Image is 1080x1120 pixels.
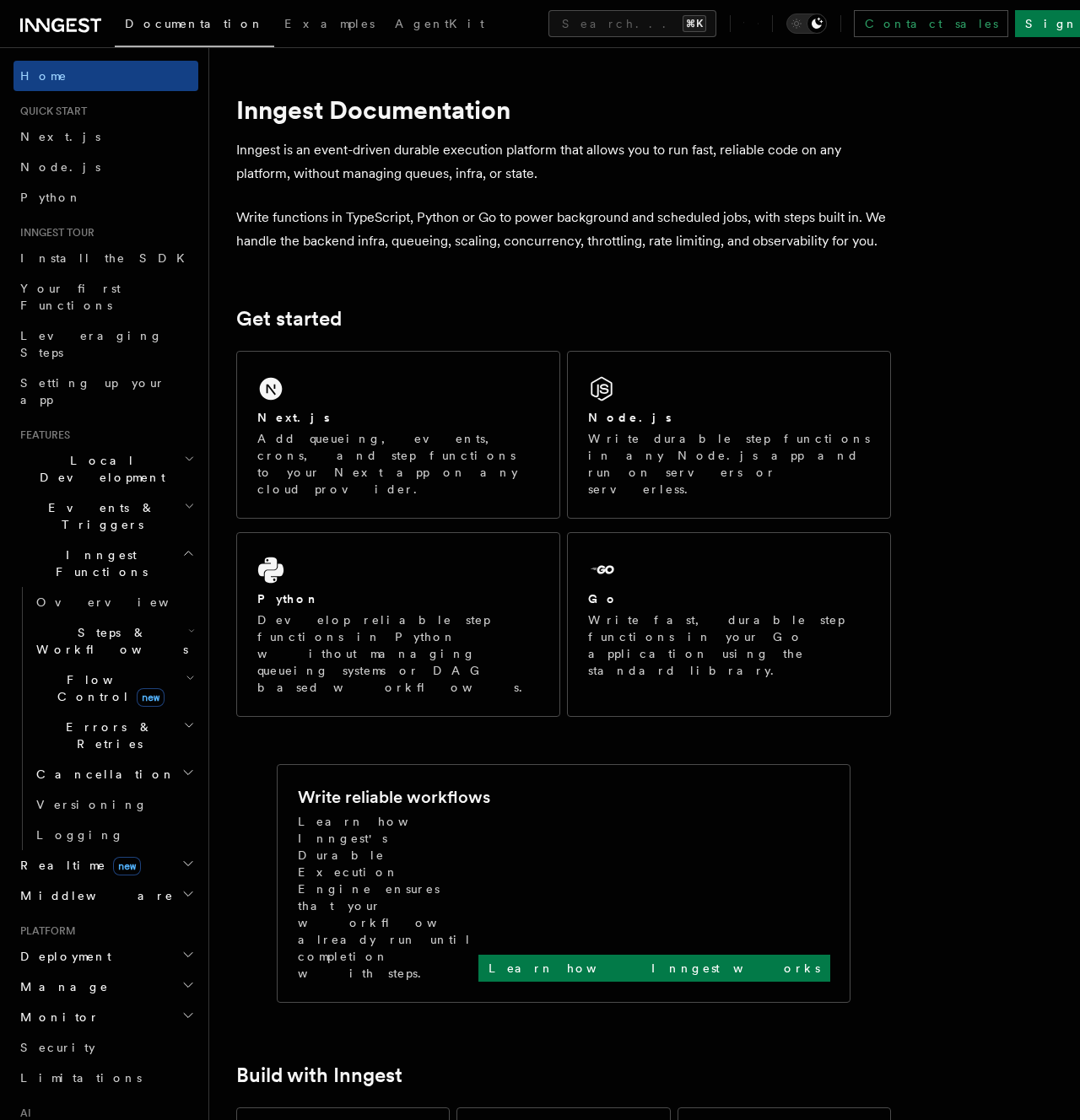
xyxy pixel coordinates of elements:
a: Leveraging Steps [13,320,198,368]
span: Limitations [20,1071,142,1085]
span: Cancellation [30,766,175,783]
span: Next.js [20,130,100,143]
span: Manage [13,978,109,995]
span: Home [20,67,67,84]
a: Your first Functions [13,273,198,320]
p: Write functions in TypeScript, Python or Go to power background and scheduled jobs, with steps bu... [236,206,891,253]
h2: Node.js [588,409,672,426]
span: Inngest Functions [13,547,182,580]
span: new [113,857,141,875]
span: Logging [36,828,124,842]
span: Middleware [13,887,174,904]
button: Realtimenew [13,850,198,880]
a: Get started [236,307,342,331]
a: Next.js [13,121,198,152]
a: Home [13,61,198,91]
a: Setting up your app [13,368,198,415]
button: Steps & Workflows [30,617,198,665]
span: Deployment [13,948,111,965]
a: Overview [30,587,198,617]
button: Inngest Functions [13,540,198,587]
p: Learn how Inngest's Durable Execution Engine ensures that your workflow already run until complet... [298,813,478,982]
a: Learn how Inngest works [478,955,830,982]
a: Build with Inngest [236,1063,402,1087]
span: Setting up your app [20,376,165,407]
p: Add queueing, events, crons, and step functions to your Next app on any cloud provider. [257,430,539,498]
button: Events & Triggers [13,493,198,540]
span: Steps & Workflows [30,624,188,658]
span: Install the SDK [20,251,195,265]
span: new [137,688,165,707]
span: Quick start [13,105,87,118]
a: Versioning [30,789,198,820]
span: Events & Triggers [13,499,184,533]
h2: Write reliable workflows [298,785,490,809]
span: Features [13,428,70,442]
p: Learn how Inngest works [489,960,820,977]
span: AgentKit [395,17,484,30]
span: Platform [13,924,76,938]
p: Write durable step functions in any Node.js app and run on servers or serverless. [588,430,870,498]
a: AgentKit [385,5,494,46]
a: Documentation [115,5,274,47]
a: Logging [30,820,198,850]
button: Search...⌘K [548,10,716,37]
span: Security [20,1041,95,1054]
p: Develop reliable step functions in Python without managing queueing systems or DAG based workflows. [257,611,539,696]
a: Python [13,182,198,213]
span: Your first Functions [20,282,121,312]
span: Python [20,191,82,204]
span: Realtime [13,857,141,874]
a: Limitations [13,1063,198,1093]
h2: Go [588,590,618,607]
p: Write fast, durable step functions in your Go application using the standard library. [588,611,870,679]
span: Monitor [13,1009,100,1026]
span: Examples [284,17,375,30]
kbd: ⌘K [683,15,706,32]
a: Node.jsWrite durable step functions in any Node.js app and run on servers or serverless. [567,351,891,519]
h1: Inngest Documentation [236,94,891,125]
span: Documentation [125,17,264,30]
span: Inngest tour [13,226,94,240]
span: Flow Control [30,671,186,705]
a: Examples [274,5,385,46]
span: Overview [36,595,210,609]
h2: Python [257,590,320,607]
a: Next.jsAdd queueing, events, crons, and step functions to your Next app on any cloud provider. [236,351,560,519]
a: Node.js [13,152,198,182]
button: Local Development [13,445,198,493]
button: Errors & Retries [30,712,198,759]
button: Deployment [13,941,198,972]
h2: Next.js [257,409,330,426]
p: Inngest is an event-driven durable execution platform that allows you to run fast, reliable code ... [236,138,891,186]
span: Local Development [13,452,184,486]
a: PythonDevelop reliable step functions in Python without managing queueing systems or DAG based wo... [236,532,560,717]
span: Node.js [20,160,100,174]
button: Manage [13,972,198,1002]
button: Toggle dark mode [786,13,827,34]
span: Versioning [36,798,148,811]
a: GoWrite fast, durable step functions in your Go application using the standard library. [567,532,891,717]
span: Leveraging Steps [20,329,163,359]
a: Security [13,1032,198,1063]
a: Contact sales [854,10,1008,37]
a: Install the SDK [13,243,198,273]
button: Middleware [13,880,198,911]
button: Monitor [13,1002,198,1032]
button: Cancellation [30,759,198,789]
div: Inngest Functions [13,587,198,850]
button: Flow Controlnew [30,665,198,712]
span: AI [13,1107,31,1120]
span: Errors & Retries [30,719,183,752]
